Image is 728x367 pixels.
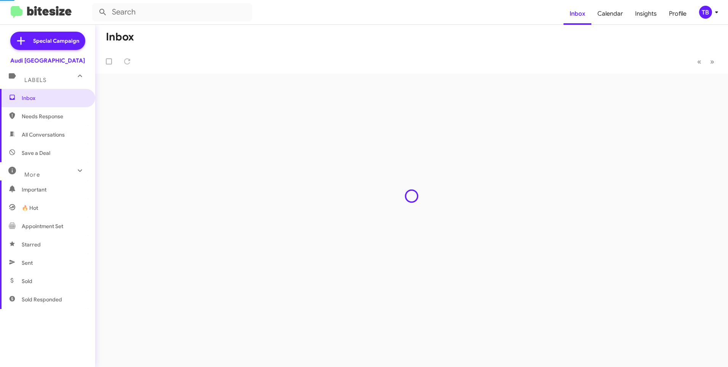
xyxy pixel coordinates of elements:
[22,222,63,230] span: Appointment Set
[33,37,79,45] span: Special Campaign
[10,57,85,64] div: Audi [GEOGRAPHIC_DATA]
[24,171,40,178] span: More
[22,241,41,248] span: Starred
[22,186,86,193] span: Important
[699,6,712,19] div: TB
[564,3,591,25] a: Inbox
[710,57,714,66] span: »
[591,3,629,25] a: Calendar
[22,296,62,303] span: Sold Responded
[663,3,693,25] a: Profile
[22,149,50,157] span: Save a Deal
[10,32,85,50] a: Special Campaign
[22,204,38,212] span: 🔥 Hot
[22,131,65,138] span: All Conversations
[706,54,719,69] button: Next
[693,54,719,69] nav: Page navigation example
[22,259,33,267] span: Sent
[629,3,663,25] a: Insights
[22,277,32,285] span: Sold
[693,54,706,69] button: Previous
[22,94,86,102] span: Inbox
[106,31,134,43] h1: Inbox
[24,77,46,84] span: Labels
[697,57,701,66] span: «
[22,113,86,120] span: Needs Response
[693,6,720,19] button: TB
[92,3,252,21] input: Search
